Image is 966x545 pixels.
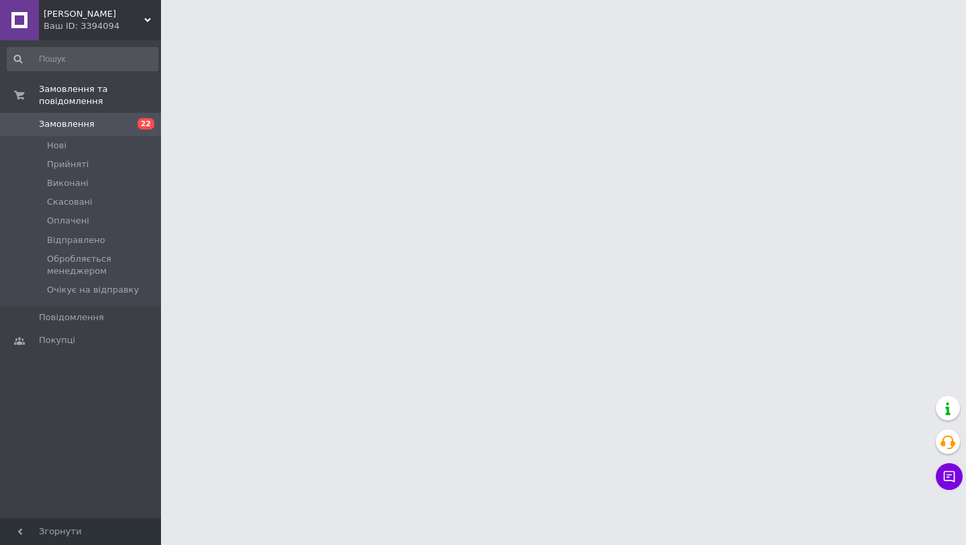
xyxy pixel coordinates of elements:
[936,463,963,490] button: Чат з покупцем
[47,158,89,170] span: Прийняті
[47,177,89,189] span: Виконані
[7,47,158,71] input: Пошук
[39,334,75,346] span: Покупці
[47,140,66,152] span: Нові
[44,8,144,20] span: HUGO
[47,234,105,246] span: Відправлено
[47,253,157,277] span: Обробляється менеджером
[138,118,154,130] span: 22
[47,196,93,208] span: Скасовані
[47,284,139,296] span: Очікує на відправку
[39,311,104,324] span: Повідомлення
[47,215,89,227] span: Оплачені
[39,118,95,130] span: Замовлення
[44,20,161,32] div: Ваш ID: 3394094
[39,83,161,107] span: Замовлення та повідомлення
